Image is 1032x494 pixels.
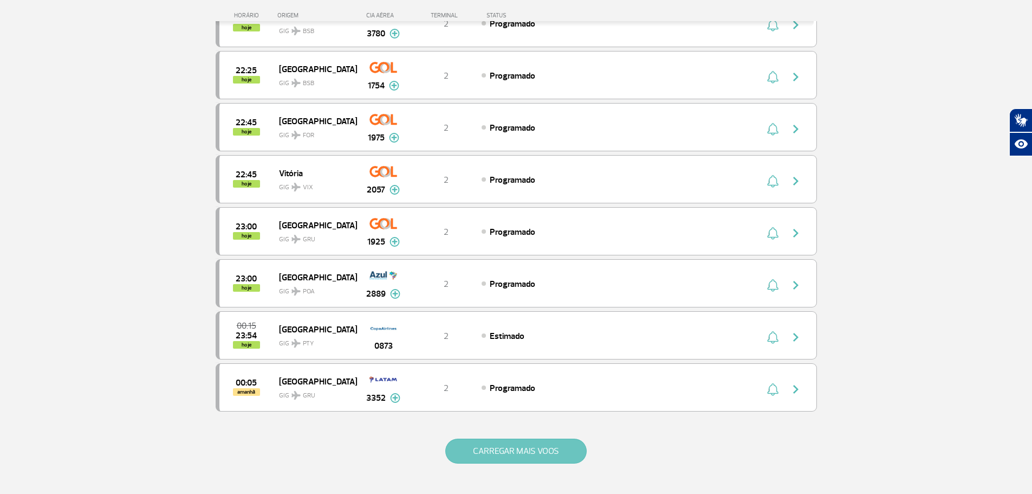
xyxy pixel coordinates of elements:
img: seta-direita-painel-voo.svg [789,383,802,396]
div: CIA AÉREA [356,12,411,19]
span: GIG [279,385,348,401]
button: CARREGAR MAIS VOOS [445,439,587,464]
span: GRU [303,391,315,401]
span: PTY [303,339,314,349]
img: destiny_airplane.svg [291,131,301,139]
span: 2025-08-28 22:25:00 [236,67,257,74]
span: hoje [233,284,260,292]
span: hoje [233,180,260,188]
span: 2025-08-28 23:54:00 [236,332,257,339]
span: hoje [233,128,260,136]
span: 3780 [367,27,385,40]
span: 3352 [366,392,386,405]
span: 2 [444,18,449,29]
img: mais-info-painel-voo.svg [390,289,400,299]
div: ORIGEM [277,12,356,19]
span: 2889 [366,287,386,300]
span: GIG [279,281,348,297]
span: [GEOGRAPHIC_DATA] [279,374,348,388]
img: destiny_airplane.svg [291,287,301,296]
span: 2 [444,279,449,290]
img: sino-painel-voo.svg [767,175,778,188]
span: GIG [279,177,348,193]
span: 1975 [368,131,385,144]
span: Programado [490,18,535,29]
button: Abrir recursos assistivos. [1009,132,1032,156]
span: hoje [233,232,260,240]
span: GIG [279,125,348,140]
span: POA [303,287,315,297]
img: seta-direita-painel-voo.svg [789,175,802,188]
img: sino-painel-voo.svg [767,70,778,84]
span: [GEOGRAPHIC_DATA] [279,218,348,232]
span: [GEOGRAPHIC_DATA] [279,322,348,336]
button: Abrir tradutor de língua de sinais. [1009,108,1032,132]
img: sino-painel-voo.svg [767,331,778,344]
span: GRU [303,235,315,245]
span: 2 [444,175,449,185]
span: 0873 [374,339,393,352]
span: Vitória [279,166,348,180]
span: GIG [279,21,348,36]
img: destiny_airplane.svg [291,27,301,35]
span: amanhã [233,388,260,396]
img: destiny_airplane.svg [291,339,301,348]
img: sino-painel-voo.svg [767,227,778,240]
span: Programado [490,383,535,394]
span: 2025-08-28 22:45:00 [236,119,257,126]
span: [GEOGRAPHIC_DATA] [279,270,348,284]
span: BSB [303,27,314,36]
span: 2025-08-28 23:00:00 [236,223,257,230]
img: mais-info-painel-voo.svg [389,133,399,143]
img: mais-info-painel-voo.svg [390,29,400,39]
span: 2025-08-28 22:45:00 [236,171,257,178]
span: [GEOGRAPHIC_DATA] [279,62,348,76]
img: destiny_airplane.svg [291,183,301,191]
span: 2 [444,383,449,394]
span: 2025-08-29 00:15:00 [237,322,256,330]
span: 1925 [367,235,385,248]
img: seta-direita-painel-voo.svg [789,123,802,136]
span: Estimado [490,331,524,342]
img: mais-info-painel-voo.svg [390,185,400,195]
span: FOR [303,131,314,140]
span: VIX [303,183,313,193]
span: 2057 [367,183,385,196]
div: Plugin de acessibilidade da Hand Talk. [1009,108,1032,156]
span: Programado [490,70,535,81]
span: 2025-08-28 23:00:00 [236,275,257,283]
img: seta-direita-painel-voo.svg [789,227,802,240]
img: destiny_airplane.svg [291,79,301,87]
div: TERMINAL [411,12,481,19]
img: sino-painel-voo.svg [767,383,778,396]
img: mais-info-painel-voo.svg [390,393,400,403]
span: Programado [490,227,535,238]
span: hoje [233,24,260,31]
img: seta-direita-painel-voo.svg [789,279,802,292]
span: 2 [444,123,449,133]
img: sino-painel-voo.svg [767,123,778,136]
span: [GEOGRAPHIC_DATA] [279,114,348,128]
span: GIG [279,73,348,88]
img: sino-painel-voo.svg [767,279,778,292]
span: 2 [444,70,449,81]
span: hoje [233,341,260,349]
span: 1754 [368,79,385,92]
span: GIG [279,333,348,349]
span: 2 [444,227,449,238]
img: mais-info-painel-voo.svg [389,81,399,91]
span: hoje [233,76,260,84]
span: Programado [490,123,535,133]
div: HORÁRIO [219,12,278,19]
span: 2 [444,331,449,342]
span: GIG [279,229,348,245]
span: Programado [490,175,535,185]
img: destiny_airplane.svg [291,235,301,243]
img: seta-direita-painel-voo.svg [789,70,802,84]
img: seta-direita-painel-voo.svg [789,331,802,344]
div: STATUS [481,12,569,19]
span: 2025-08-29 00:05:00 [236,379,257,387]
span: BSB [303,79,314,88]
img: destiny_airplane.svg [291,391,301,400]
span: Programado [490,279,535,290]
